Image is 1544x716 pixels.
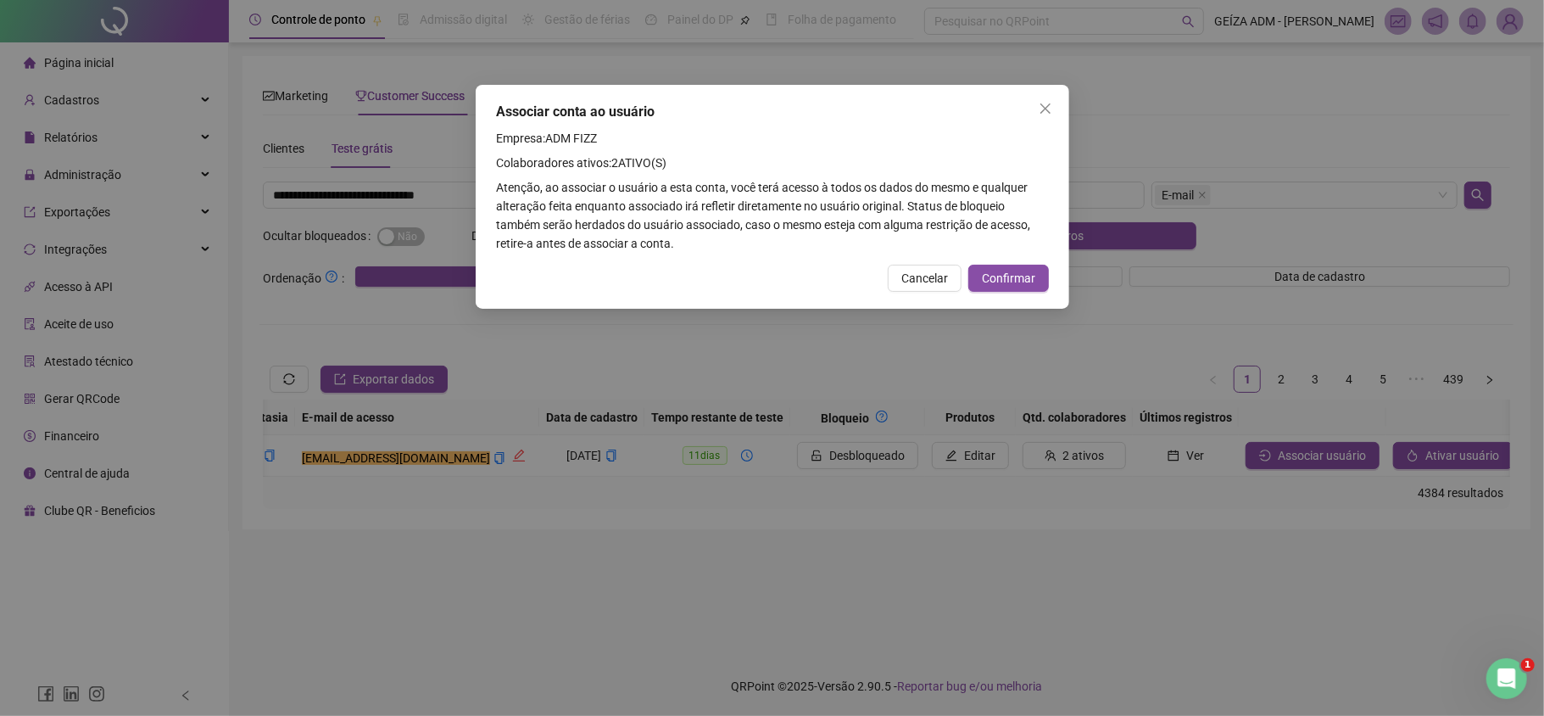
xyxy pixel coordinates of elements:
button: Confirmar [968,265,1049,292]
button: Cancelar [888,265,962,292]
button: Close [1032,95,1059,122]
p: Atenção, ao associar o usuário a esta conta, você terá acesso à todos os dados do mesmo e qualque... [496,178,1049,253]
span: Confirmar [982,269,1035,288]
h4: Colaboradores ativos: 2 ATIVO(S) [496,154,1049,172]
h4: Empresa: ADM FIZZ [496,129,1049,148]
span: 1 [1521,658,1535,672]
span: Cancelar [901,269,948,288]
div: Associar conta ao usuário [496,102,1049,122]
span: close [1039,102,1052,115]
iframe: Intercom live chat [1486,658,1527,699]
